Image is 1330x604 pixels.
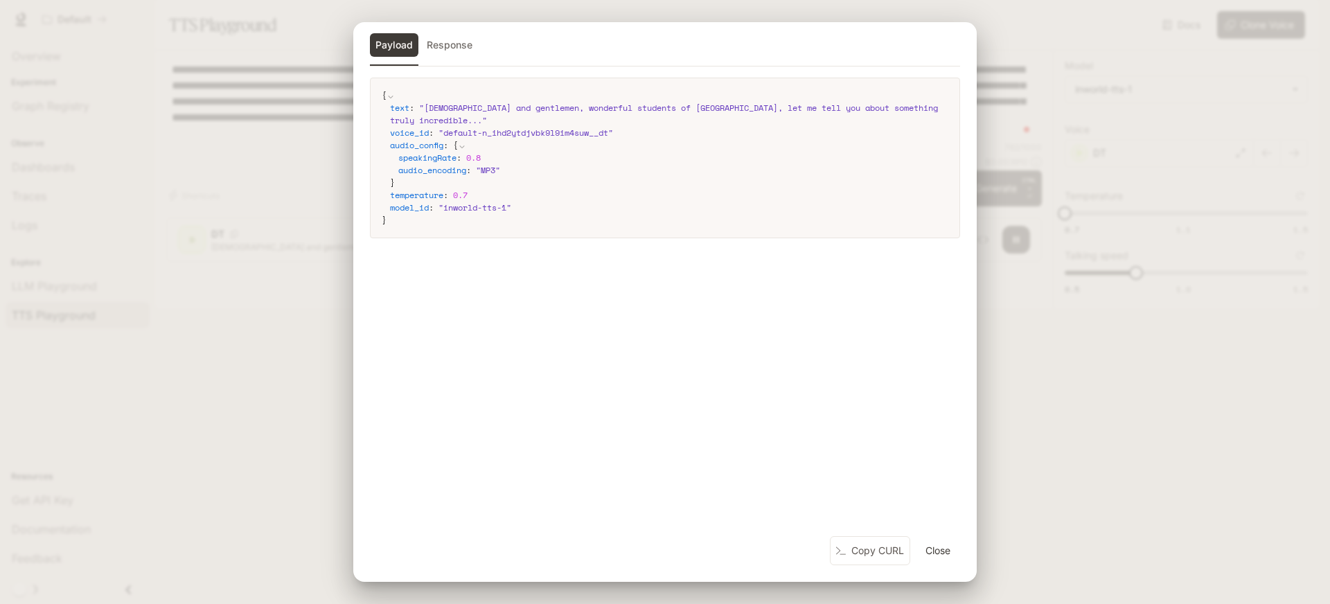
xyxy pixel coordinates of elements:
span: voice_id [390,127,429,139]
span: audio_encoding [398,164,466,176]
button: Copy CURL [830,536,910,566]
span: " [DEMOGRAPHIC_DATA] and gentlemen, wonderful students of [GEOGRAPHIC_DATA], let me tell you abou... [390,102,938,126]
span: text [390,102,409,114]
div: : [390,139,948,189]
span: } [390,177,395,188]
span: model_id [390,202,429,213]
span: { [382,89,387,101]
span: 0.7 [453,189,468,201]
button: Response [421,33,478,57]
span: " inworld-tts-1 " [438,202,511,213]
div: : [390,127,948,139]
span: } [382,214,387,226]
div: : [390,202,948,214]
span: " MP3 " [476,164,500,176]
div: : [398,152,948,164]
span: speakingRate [398,152,456,163]
div: : [390,189,948,202]
div: : [398,164,948,177]
span: audio_config [390,139,443,151]
span: { [453,139,458,151]
span: temperature [390,189,443,201]
button: Payload [370,33,418,57]
span: " default-n_ihd2ytdjvbk9l9im4suw__dt " [438,127,613,139]
span: 0.8 [466,152,481,163]
button: Close [916,537,960,565]
div: : [390,102,948,127]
